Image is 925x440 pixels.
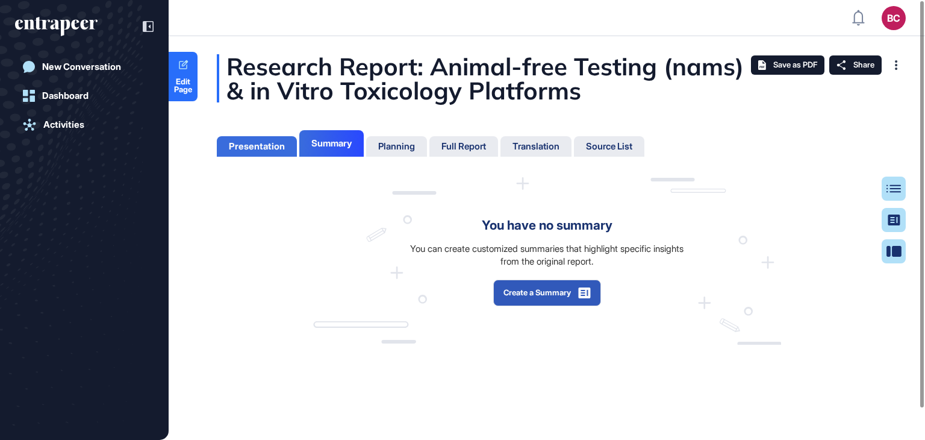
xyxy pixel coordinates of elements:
[42,61,121,72] div: New Conversation
[773,60,817,70] span: Save as PDF
[169,78,198,93] span: Edit Page
[169,52,198,101] a: Edit Page
[217,54,877,102] div: Research Report: Animal-free Testing (nams) & in Vitro Toxicology Platforms
[15,84,154,108] a: Dashboard
[42,90,89,101] div: Dashboard
[15,17,98,36] div: entrapeer-logo
[493,280,601,306] button: Create a Summary
[405,242,689,268] div: You can create customized summaries that highlight specific insights from the original report.
[882,6,906,30] button: BC
[853,60,874,70] span: Share
[512,141,559,152] div: Translation
[43,119,84,130] div: Activities
[482,216,612,235] div: You have no summary
[15,113,154,137] a: Activities
[378,141,415,152] div: Planning
[586,141,632,152] div: Source List
[441,141,486,152] div: Full Report
[229,141,285,152] div: Presentation
[311,138,352,149] div: Summary
[15,55,154,79] a: New Conversation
